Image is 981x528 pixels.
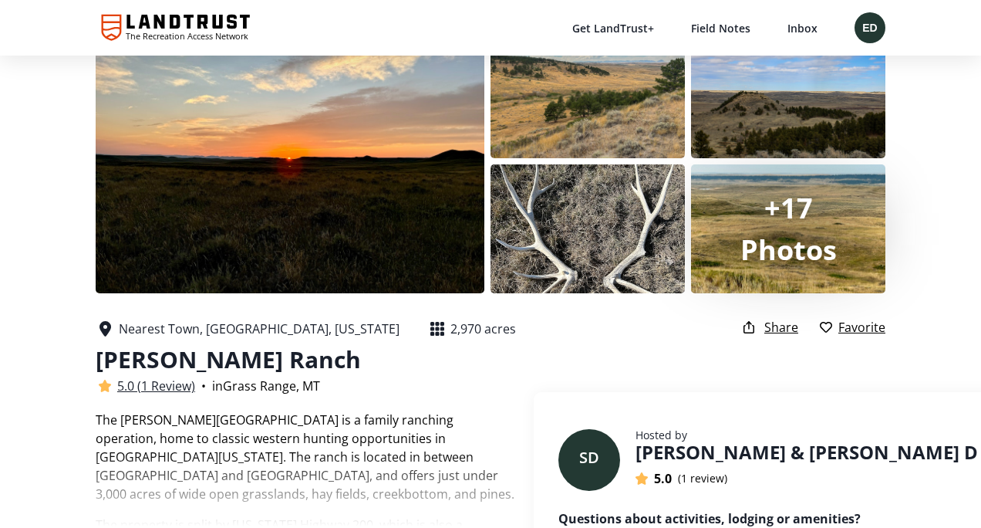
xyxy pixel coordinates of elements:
span: Favorite [838,319,885,336]
img: Teigen Ranch [490,29,685,158]
span: 5.0 (1 Review) [117,377,195,394]
span: ED [862,20,877,36]
p: The [PERSON_NAME][GEOGRAPHIC_DATA] is a family ranching operation, home to classic western huntin... [96,411,515,503]
a: Inbox [787,20,817,36]
text: The Recreation Access Network [126,30,248,42]
span: Inbox [787,21,817,36]
a: Field Notes [691,21,750,36]
span: Questions about activities, lodging or amenities? [558,510,861,527]
span: Nearest Town, [GEOGRAPHIC_DATA], [US_STATE] [119,320,399,337]
a: Get LandTrust+ [572,21,654,36]
a: SD [558,429,620,491]
span: [PERSON_NAME] Ranch [96,344,361,375]
button: +17Photos [691,188,885,271]
a: The Recreation Access Network [96,8,262,48]
span: 5.0 [654,469,672,488]
span: Share [764,319,798,336]
a: 5.0 (1 Review) [117,377,195,395]
div: Eli D [855,12,885,43]
a: [PERSON_NAME] & [PERSON_NAME] D [635,438,978,469]
span: • [201,377,206,395]
span: +17 [764,189,813,227]
span: 2,970 acres [450,320,516,337]
span: Photos [740,231,837,269]
span: Hosted by [635,428,687,442]
h3: [PERSON_NAME] & [PERSON_NAME] D [635,438,978,466]
img: Teigen Ranch [96,29,484,293]
span: ( ) [678,470,727,486]
button: ED [855,12,885,43]
span: 1 review [681,471,724,486]
a: inGrass Range, MT [212,377,320,395]
span: SD [579,446,599,473]
button: Favorite [820,318,885,337]
img: Teigen Ranch [490,164,685,293]
button: Share [743,318,798,337]
img: Teigen Ranch [691,29,885,158]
